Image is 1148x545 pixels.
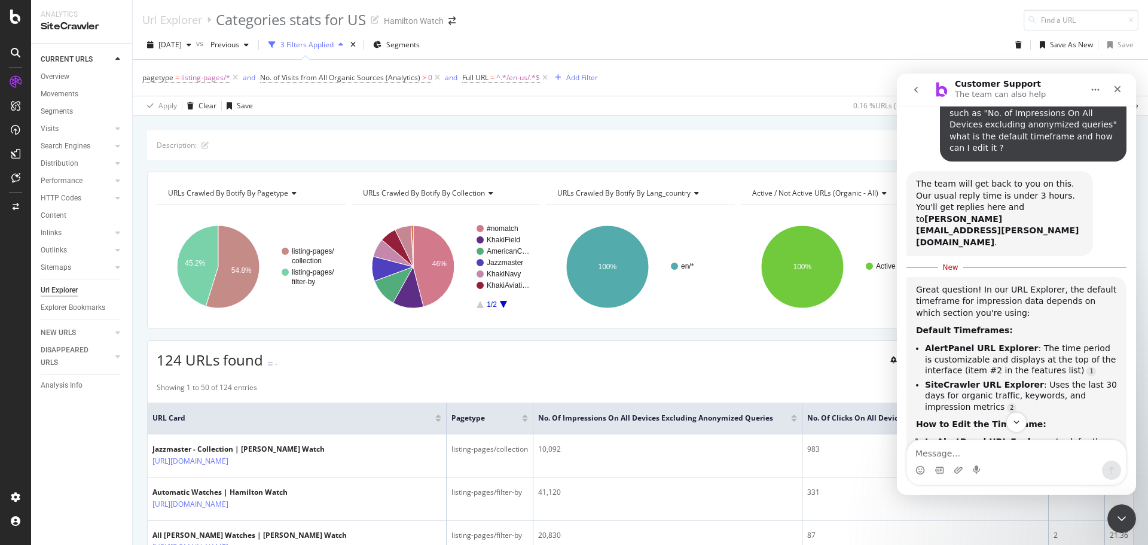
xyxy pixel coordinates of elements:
button: Segments [368,35,425,54]
text: 46% [432,260,446,268]
button: Gif picker [38,392,47,401]
div: CURRENT URLS [41,53,93,66]
div: Automatic Watches | Hamilton Watch [152,487,288,498]
a: DISAPPEARED URLS [41,344,112,369]
a: Analysis Info [41,379,124,392]
a: Sitemaps [41,261,112,274]
div: listing-pages/collection [451,444,528,455]
text: listing-pages/ [292,268,334,276]
button: Create alert [886,351,942,370]
div: listing-pages/filter-by [451,487,528,498]
div: Apply [158,101,177,111]
button: Clear [182,96,216,115]
div: Segments [41,105,73,118]
div: 2 [1054,530,1100,541]
svg: A chart. [352,215,539,319]
a: Search Engines [41,140,112,153]
div: Performance [41,175,83,187]
div: Save As New [1050,39,1093,50]
span: No. of Clicks On All Devices excluding anonymized queries [807,413,1019,424]
div: 10,092 [538,444,797,455]
b: AlertPanel URL Explorer [28,270,141,279]
a: Url Explorer [142,13,202,26]
span: pagetype [142,72,173,83]
svg: A chart. [741,215,928,319]
h4: Active / Not Active URLs [750,184,919,203]
text: 45.2% [185,259,205,267]
span: URL Card [152,413,432,424]
text: KhakiAviati… [487,281,529,290]
a: Explorer Bookmarks [41,302,124,314]
a: HTTP Codes [41,192,112,205]
div: Jazzmaster - Collection | [PERSON_NAME] Watch [152,444,325,455]
div: listing-pages/filter-by [451,530,528,541]
div: Save [1118,39,1134,50]
div: Great question! In our URL Explorer, the default timeframe for impression data depends on which s... [19,211,220,246]
a: Visits [41,123,112,135]
svg: A chart. [157,215,344,319]
text: listing-pages/ [292,247,334,255]
span: No. of Visits from All Organic Sources (Analytics) [260,72,420,83]
span: = [490,72,494,83]
text: collection [292,257,322,265]
h4: URLs Crawled By Botify By lang_country [555,184,724,203]
a: Distribution [41,157,112,170]
div: 87 [807,530,1043,541]
div: and [243,72,255,83]
div: Hamilton Watch [384,15,444,27]
div: arrow-right-arrow-left [448,17,456,25]
div: 3 Filters Applied [280,39,334,50]
text: KhakiNavy [487,270,521,278]
span: 0 [428,69,432,86]
div: Analytics [41,10,123,20]
li: : The time period is customizable and displays at the top of the interface (item #2 in the featur... [28,269,220,303]
span: 2025 Sep. 22nd [158,39,182,50]
div: - [275,359,277,369]
a: Segments [41,105,124,118]
text: #nomatch [487,224,518,233]
div: DISAPPEARED URLS [41,344,101,369]
a: Inlinks [41,227,112,239]
div: 41,120 [538,487,797,498]
button: and [445,72,457,83]
b: Default Timeframes: [19,252,116,261]
text: 100% [599,263,617,271]
div: Search Engines [41,140,90,153]
div: Clear [199,101,216,111]
div: Showing 1 to 50 of 124 entries [157,382,257,397]
span: ^.*/en-us/.*$ [496,69,540,86]
b: SiteCrawler URL Explorer [28,306,147,316]
a: [URL][DOMAIN_NAME] [152,455,228,467]
a: Content [41,209,124,222]
a: Url Explorer [41,284,124,297]
div: times [348,39,358,51]
iframe: Intercom live chat [1107,504,1136,533]
button: Upload attachment [57,392,66,401]
li: : Look for the "Time period" selector at the top of the interface [28,363,220,396]
div: 0.16 % URLs ( 124 on 74K ) [853,101,936,111]
div: Url Explorer [41,284,78,297]
a: Source reference 9276119: [110,330,120,339]
button: Save [1103,35,1134,54]
li: : Uses the last 30 days for organic traffic, keywords, and impression metrics [28,306,220,339]
div: SiteCrawler [41,20,123,34]
text: AmericanC… [487,247,529,255]
span: URLs Crawled By Botify By collection [363,188,485,198]
div: Save [237,101,253,111]
button: Scroll to bottom [109,339,130,359]
button: [DATE] [142,35,196,54]
div: A chart. [546,215,733,319]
